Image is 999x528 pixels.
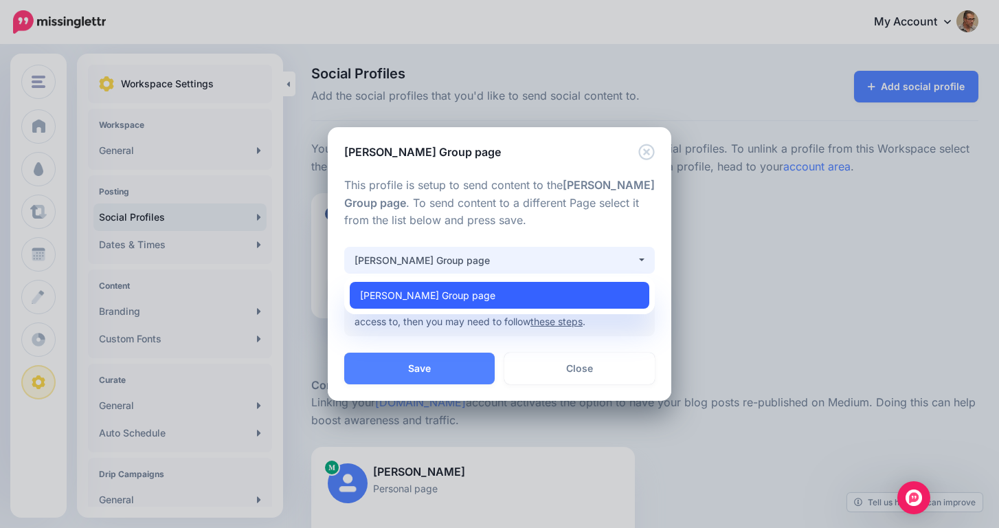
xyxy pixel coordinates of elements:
[638,144,655,161] button: Close
[355,252,636,269] div: [PERSON_NAME] Group page
[530,316,583,327] a: these steps
[897,481,930,514] div: Open Intercom Messenger
[344,291,655,336] div: If you are not seeing a Page that you believe you should have access to, then you may need to fol...
[344,144,501,160] h5: [PERSON_NAME] Group page
[504,353,655,384] a: Close
[344,247,655,274] button: Jacques de Villiers Group page
[344,177,655,230] p: This profile is setup to send content to the . To send content to a different Page select it from...
[360,287,495,304] span: [PERSON_NAME] Group page
[344,353,495,384] button: Save
[344,178,655,210] b: [PERSON_NAME] Group page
